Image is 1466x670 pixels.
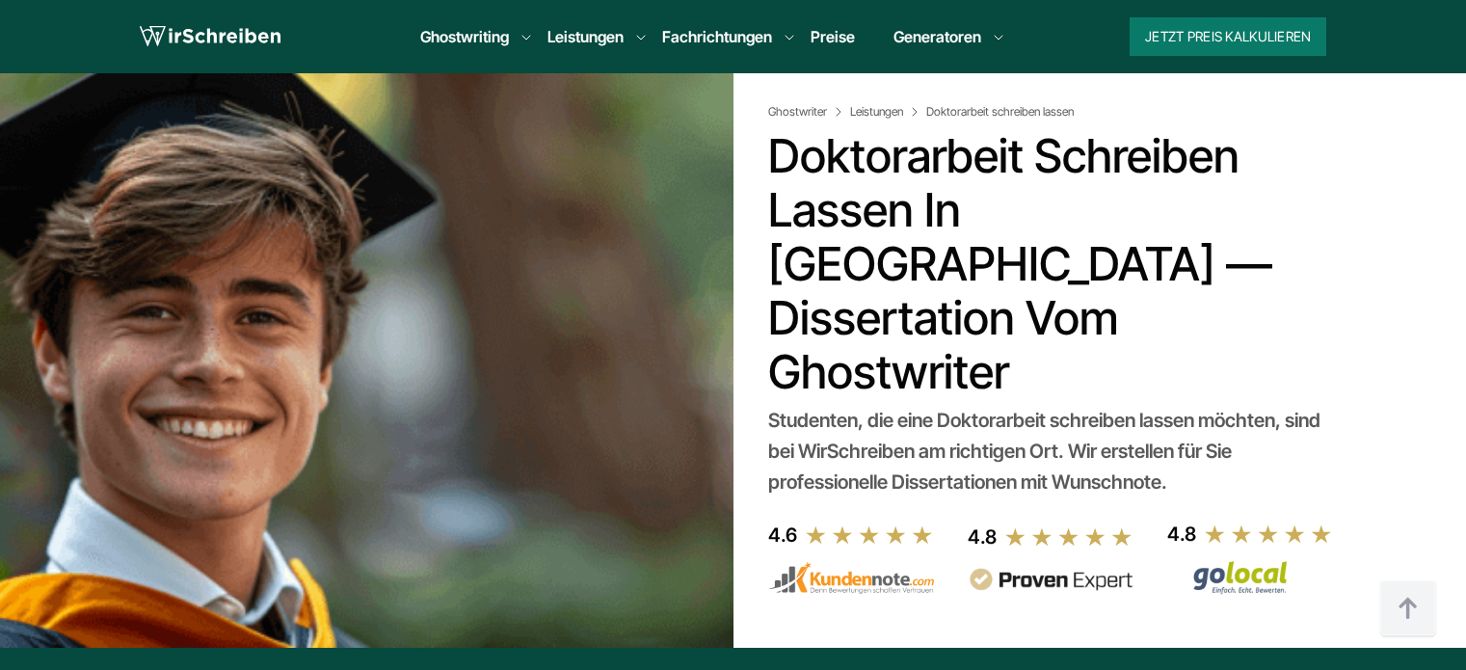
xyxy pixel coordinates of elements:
img: button top [1379,580,1437,638]
div: 4.6 [768,520,797,550]
h1: Doktorarbeit schreiben lassen in [GEOGRAPHIC_DATA] — Dissertation vom Ghostwriter [768,129,1326,399]
div: Studenten, die eine Doktorarbeit schreiben lassen möchten, sind bei WirSchreiben am richtigen Ort... [768,405,1326,497]
div: 4.8 [968,522,997,552]
img: kundennote [768,562,934,595]
img: Wirschreiben Bewertungen [1167,560,1333,595]
a: Ghostwriting [420,25,509,48]
a: Fachrichtungen [662,25,772,48]
a: Ghostwriter [768,104,846,120]
span: Doktorarbeit schreiben lassen [926,104,1074,120]
a: Leistungen [850,104,922,120]
img: provenexpert reviews [968,568,1133,592]
img: stars [1204,523,1333,545]
a: Leistungen [547,25,624,48]
img: logo wirschreiben [140,22,280,51]
img: stars [1004,526,1133,548]
img: stars [805,524,934,546]
a: Generatoren [893,25,981,48]
button: Jetzt Preis kalkulieren [1130,17,1326,56]
a: Preise [811,27,855,46]
div: 4.8 [1167,519,1196,549]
